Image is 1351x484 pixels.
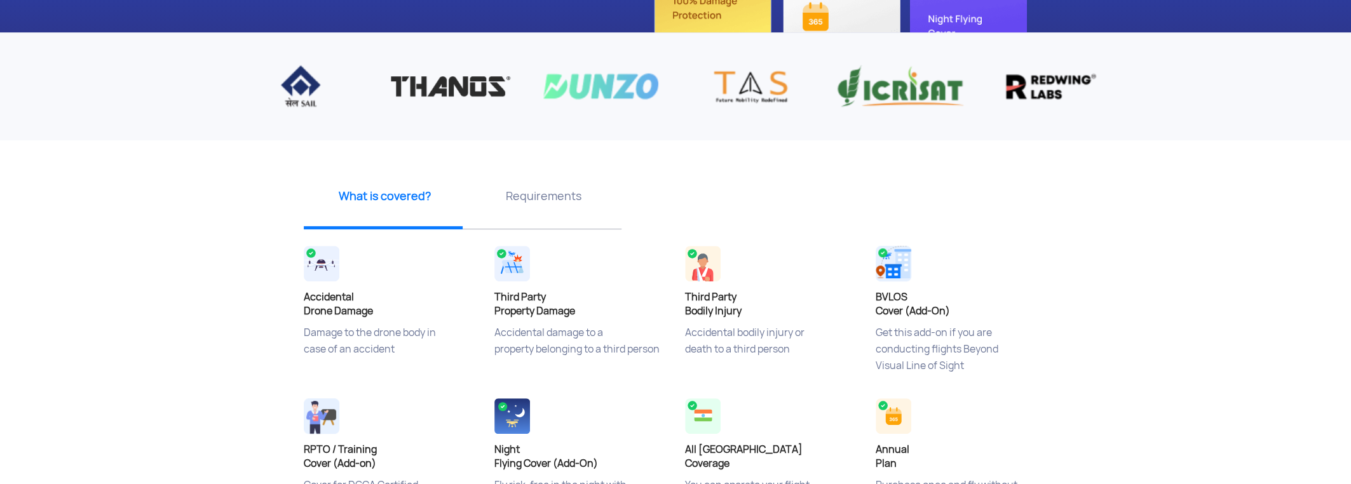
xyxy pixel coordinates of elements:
h4: BVLOS Cover (Add-On) [876,290,1047,318]
p: Accidental bodily injury or death to a third person [685,325,857,388]
img: Redwing labs [986,64,1117,109]
img: IISCO Steel Plant [235,64,366,109]
img: Dunzo [535,64,666,109]
h4: All [GEOGRAPHIC_DATA] Coverage [685,443,857,471]
p: Get this add-on if you are conducting flights Beyond Visual Line of Sight [876,325,1047,388]
h4: Third Party Bodily Injury [685,290,857,318]
h4: Night Flying Cover (Add-On) [494,443,666,471]
img: TAS [686,64,817,109]
p: Requirements [469,188,618,204]
h4: Annual Plan [876,443,1047,471]
h4: RPTO / Training Cover (Add-on) [304,443,475,471]
h4: Third Party Property Damage [494,290,666,318]
p: Damage to the drone body in case of an accident [304,325,475,388]
p: What is covered? [310,188,459,204]
p: Accidental damage to a property belonging to a third person [494,325,666,388]
img: Thanos Technologies [385,64,516,109]
img: Vicrisat [836,64,967,109]
h4: Accidental Drone Damage [304,290,475,318]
